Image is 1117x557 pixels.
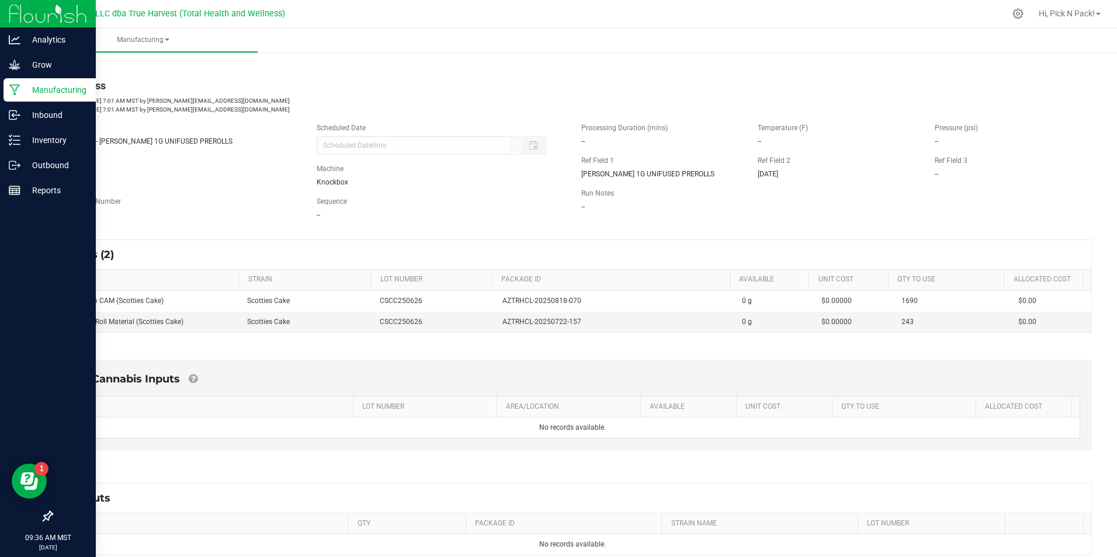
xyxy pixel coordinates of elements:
[5,543,91,552] p: [DATE]
[20,33,91,47] p: Analytics
[9,184,20,196] inline-svg: Reports
[1039,9,1095,18] span: Hi, Pick N Pack!
[317,178,348,186] span: Knockbox
[758,156,790,165] span: Ref Field 2
[748,318,752,326] span: g
[380,318,422,326] span: CSCC250626
[1018,318,1036,326] span: $0.00
[20,58,91,72] p: Grow
[74,402,348,412] a: ITEMSortable
[20,83,91,97] p: Manufacturing
[362,402,492,412] a: LOT NUMBERSortable
[821,297,852,305] span: $0.00000
[54,534,1091,555] td: No records available.
[1014,275,1079,284] a: Allocated CostSortable
[818,275,884,284] a: Unit CostSortable
[51,78,564,93] div: In Progress
[758,124,808,132] span: Temperature (F)
[581,156,614,165] span: Ref Field 1
[9,159,20,171] inline-svg: Outbound
[9,109,20,121] inline-svg: Inbound
[581,203,585,211] span: --
[317,211,320,219] span: --
[935,124,978,132] span: Pressure (psi)
[671,519,854,528] a: STRAIN NAMESortable
[758,170,778,178] span: [DATE]
[739,275,804,284] a: AVAILABLESortable
[61,318,183,326] span: BULK - Pre-Roll Material (Scotties Cake)
[935,156,967,165] span: Ref Field 3
[742,297,746,305] span: 0
[502,316,581,328] span: AZTRHCL-20250722-157
[1014,519,1079,528] a: Sortable
[821,318,852,326] span: $0.00000
[247,297,290,305] span: Scotties Cake
[650,402,731,412] a: AVAILABLESortable
[65,417,1080,438] td: No records available.
[841,402,971,412] a: QTY TO USESortable
[51,137,233,145] span: Scotties Cake - [PERSON_NAME] 1G UNIFUSED PREROLLS
[581,170,714,178] span: [PERSON_NAME] 1G UNIFUSED PREROLLS
[867,519,1000,528] a: LOT NUMBERSortable
[581,137,585,145] span: --
[9,59,20,71] inline-svg: Grow
[935,137,938,145] span: --
[501,275,725,284] a: PACKAGE IDSortable
[28,28,258,53] a: Manufacturing
[248,275,366,284] a: STRAINSortable
[758,137,761,145] span: --
[317,197,347,206] span: Sequence
[901,297,918,305] span: 1690
[34,9,285,19] span: DXR FINANCE 4 LLC dba True Harvest (Total Health and Wellness)
[65,373,180,385] span: Non-Cannabis Inputs
[189,373,197,385] a: Add Non-Cannabis items that were also consumed in the run (e.g. gloves and packaging); Also add N...
[20,158,91,172] p: Outbound
[34,462,48,476] iframe: Resource center unread badge
[380,297,422,305] span: CSCC250626
[63,519,344,528] a: ITEMSortable
[9,134,20,146] inline-svg: Inventory
[247,318,290,326] span: Scotties Cake
[317,124,366,132] span: Scheduled Date
[61,297,164,305] span: BULK - Trim CAM (Scotties Cake)
[745,402,827,412] a: Unit CostSortable
[317,165,344,173] span: Machine
[9,34,20,46] inline-svg: Analytics
[358,519,462,528] a: QTYSortable
[51,105,564,114] p: [DATE] 7:01 AM MST by [PERSON_NAME][EMAIL_ADDRESS][DOMAIN_NAME]
[581,124,668,132] span: Processing Duration (mins)
[985,402,1067,412] a: Allocated CostSortable
[12,464,47,499] iframe: Resource center
[901,318,914,326] span: 243
[742,318,746,326] span: 0
[51,96,564,105] p: [DATE] 7:01 AM MST by [PERSON_NAME][EMAIL_ADDRESS][DOMAIN_NAME]
[475,519,657,528] a: PACKAGE IDSortable
[897,275,1000,284] a: QTY TO USESortable
[20,108,91,122] p: Inbound
[63,275,234,284] a: ITEMSortable
[748,297,752,305] span: g
[1018,297,1036,305] span: $0.00
[20,133,91,147] p: Inventory
[5,532,91,543] p: 09:36 AM MST
[935,170,938,178] span: --
[20,183,91,197] p: Reports
[380,275,488,284] a: LOT NUMBERSortable
[502,295,581,307] span: AZTRHCL-20250818-070
[581,189,614,197] span: Run Notes
[1011,8,1025,19] div: Manage settings
[28,35,258,45] span: Manufacturing
[9,84,20,96] inline-svg: Manufacturing
[506,402,636,412] a: AREA/LOCATIONSortable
